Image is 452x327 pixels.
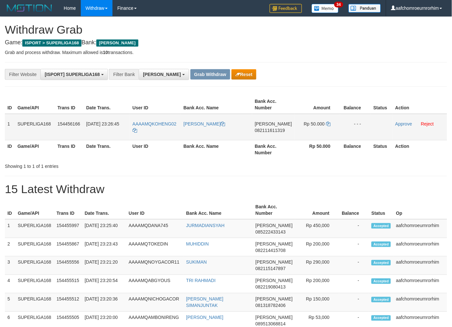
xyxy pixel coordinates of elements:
th: Date Trans. [84,140,130,158]
td: AAAAMQTOKEDIN [126,238,184,256]
span: AAAAMQKOHENG02 [133,121,177,126]
span: [PERSON_NAME] [255,241,293,246]
span: Copy 082219080413 to clipboard [255,285,285,290]
td: [DATE] 23:20:36 [82,293,126,312]
span: [PERSON_NAME] [255,121,292,126]
th: Bank Acc. Name [184,201,253,219]
td: 1 [5,219,15,238]
td: - [339,238,369,256]
th: Op [393,201,447,219]
td: 4 [5,275,15,293]
th: Rp 50.000 [295,140,340,158]
img: Feedback.jpg [270,4,302,13]
span: [PERSON_NAME] [255,315,293,320]
td: 1 [5,114,15,140]
th: Trans ID [54,201,82,219]
span: [PERSON_NAME] [255,278,293,283]
button: Grab Withdraw [190,69,230,80]
td: [DATE] 23:20:54 [82,275,126,293]
td: [DATE] 23:25:40 [82,219,126,238]
div: Filter Website [5,69,40,80]
td: - [339,293,369,312]
td: - [339,256,369,275]
span: [PERSON_NAME] [255,260,293,265]
th: ID [5,95,15,114]
th: Bank Acc. Name [181,95,253,114]
th: Balance [340,95,371,114]
strong: 10 [103,50,108,55]
th: Game/API [15,140,55,158]
td: Rp 290,000 [295,256,339,275]
span: Rp 50.000 [304,121,325,126]
h1: 15 Latest Withdraw [5,183,447,196]
th: Trans ID [55,95,84,114]
a: Approve [395,121,412,126]
td: - - - [340,114,371,140]
a: SUKIMAN [186,260,207,265]
h1: Withdraw Grab [5,23,447,36]
td: aafchomroeurnrorhim [393,219,447,238]
span: [PERSON_NAME] [96,39,138,47]
th: Date Trans. [84,95,130,114]
span: Copy 081318782406 to clipboard [255,303,285,308]
th: Bank Acc. Number [253,201,295,219]
span: Accepted [371,242,391,247]
th: Status [371,95,393,114]
th: Bank Acc. Number [252,140,295,158]
th: User ID [130,95,181,114]
th: Status [369,201,393,219]
span: Accepted [371,260,391,266]
td: Rp 200,000 [295,275,339,293]
span: Accepted [371,223,391,229]
img: Button%20Memo.svg [312,4,339,13]
a: JURMADIANSYAH [186,223,225,228]
th: User ID [126,201,184,219]
td: 154455556 [54,256,82,275]
h4: Game: Bank: [5,39,447,46]
td: [DATE] 23:23:43 [82,238,126,256]
a: TRI RAHMADI [186,278,216,283]
td: aafchomroeurnrorhim [393,293,447,312]
a: AAAAMQKOHENG02 [133,121,177,133]
td: 154455997 [54,219,82,238]
td: SUPERLIGA168 [15,114,55,140]
td: SUPERLIGA168 [15,238,54,256]
th: Status [371,140,393,158]
span: Copy 082214415708 to clipboard [255,248,285,253]
p: Grab and process withdraw. Maximum allowed is transactions. [5,49,447,56]
button: [ISPORT] SUPERLIGA168 [40,69,108,80]
span: Accepted [371,315,391,321]
th: ID [5,140,15,158]
td: Rp 150,000 [295,293,339,312]
td: SUPERLIGA168 [15,275,54,293]
th: Date Trans. [82,201,126,219]
div: Filter Bank [109,69,139,80]
th: Amount [295,95,340,114]
span: 34 [334,2,343,7]
span: [DATE] 23:26:45 [86,121,119,126]
span: [PERSON_NAME] [255,297,293,302]
span: [PERSON_NAME] [143,72,181,77]
th: Balance [339,201,369,219]
a: Copy 50000 to clipboard [326,121,330,126]
span: 154456166 [58,121,80,126]
th: Action [393,95,447,114]
a: Reject [421,121,434,126]
td: AAAAMQNICHOGACOR [126,293,184,312]
th: Bank Acc. Number [252,95,295,114]
td: 154455867 [54,238,82,256]
td: Rp 450,000 [295,219,339,238]
span: Accepted [371,297,391,302]
th: Amount [295,201,339,219]
td: AAAAMQNOYGACOR11 [126,256,184,275]
td: 154455512 [54,293,82,312]
button: [PERSON_NAME] [139,69,189,80]
td: - [339,275,369,293]
span: [PERSON_NAME] [255,223,293,228]
th: User ID [130,140,181,158]
td: aafchomroeurnrorhim [393,256,447,275]
div: Showing 1 to 1 of 1 entries [5,160,184,169]
span: Accepted [371,278,391,284]
td: AAAAMQABGYOUS [126,275,184,293]
td: AAAAMQDANA745 [126,219,184,238]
